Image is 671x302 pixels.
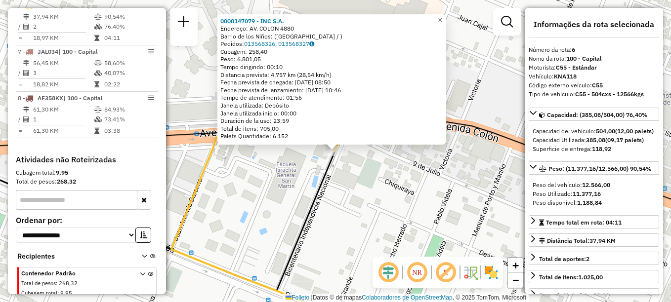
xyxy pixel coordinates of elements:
[533,136,644,144] font: Capacidad Utilizada:
[23,70,29,76] i: Total de Atividades
[60,290,72,297] span: 9,95
[63,94,103,102] span: | 100 - Capital
[244,40,309,47] font: 013568326, 013568327
[220,78,443,86] div: Fecha prevista de chegada: [DATE] 08:50
[529,177,659,211] div: Peso: (11.377,16/12.566,00) 90,54%
[283,294,529,302] div: Datos © de mapas , © 2025 TomTom, Microsoft
[59,280,78,287] span: 268,32
[529,288,659,302] a: Jornada Motorista: 09:00
[220,110,443,117] div: Janela utilizada início: 00:00
[94,81,99,87] i: Tempo total em rota
[539,255,589,263] span: Total de aportes:
[21,269,128,278] span: Contenedor Padrão
[596,127,615,135] strong: 504,00
[539,291,609,300] div: Jornada Motorista: 09:00
[286,294,309,301] a: Folleto
[554,73,577,80] strong: KNA118
[220,94,302,101] font: Tempo de atendimento: 01:56
[512,274,519,286] span: −
[438,16,442,24] span: ×
[104,23,125,30] font: 76,40%
[94,116,102,122] i: % de utilização da cubagem
[529,45,659,54] div: Número da rota:
[38,1,60,9] span: KNA118
[38,48,58,55] span: JAL034
[104,105,154,114] td: 84,93%
[512,259,519,271] span: +
[533,127,654,135] font: Capacidad del vehículo:
[529,90,659,99] div: Tipo de vehículo:
[33,114,94,124] td: 1
[18,79,23,89] td: =
[539,273,603,282] div: Total de itens:
[60,1,100,9] span: | 100 - Capital
[33,126,94,136] td: 61,30 KM
[586,255,589,263] strong: 2
[18,33,23,43] td: =
[311,294,313,301] span: |
[220,86,443,94] div: Fecha prevista de lanzamiento: [DATE] 10:46
[23,14,29,20] i: Distância Total
[56,280,57,287] span: :
[556,64,597,71] strong: C55 - Estándar
[529,73,577,80] font: Vehículo:
[18,126,23,136] td: =
[529,20,659,29] h4: Informações da rota selecionada
[575,90,644,98] strong: C55 - 504cxs - 12566kgs
[33,105,94,114] td: 61,30 KM
[586,136,605,144] strong: 385,08
[94,14,102,20] i: % de utilização do peso
[220,117,443,125] div: Duración de la uso: 23:59
[592,145,611,152] strong: 118,92
[483,264,499,280] img: Exibir/Ocultar setores
[174,12,194,34] a: Nova sessão e pesquisa
[573,190,601,197] strong: 11.377,16
[582,181,610,189] strong: 12.566,00
[533,145,655,153] div: Superficie de entrega:
[220,63,443,71] div: Tempo dirigindo: 00:10
[547,111,648,118] span: Capacidad: (385,08/504,00) 76,40%
[94,128,99,134] i: Tempo total em rota
[220,125,443,133] div: Total de itens: 705,00
[57,178,76,185] strong: 268,32
[220,71,443,79] div: Distancia prevista: 4.757 km (28,54 km/h)
[16,177,158,186] div: Total de pesos:
[104,115,125,123] font: 73,41%
[104,126,154,136] td: 03:38
[605,136,644,144] strong: (09,17 palets)
[94,60,102,66] i: % de utilização do peso
[529,215,659,228] a: Tempo total em rota: 04:11
[18,22,23,32] td: /
[529,161,659,175] a: Peso: (11.377,16/12.566,00) 90,54%
[615,127,654,135] strong: (12,00 palets)
[17,251,129,262] span: Recipientes
[135,227,151,243] button: Ordem crescente
[566,55,602,62] strong: 100 - Capital
[533,181,610,189] span: Peso del vehículo:
[21,290,57,297] span: Cubagem total
[529,64,597,71] font: Motorista:
[23,107,29,113] i: Distância Total
[220,17,284,25] strong: 0000147079 - INC S.A.
[220,48,267,55] font: Cubagem: 258,40
[21,280,56,287] span: Total de pesos
[94,24,102,30] i: % de utilização da cubagem
[220,132,443,140] div: Palets Quantidade: 6.152
[94,70,102,76] i: % de utilização da cubagem
[94,107,102,113] i: % de utilização do peso
[533,190,601,197] font: Peso Utilizado:
[18,68,23,78] td: /
[547,237,616,244] font: Distância Total:
[434,261,458,284] span: Exibir rótulo
[377,261,400,284] span: Ocultar deslocamento
[529,270,659,283] a: Total de itens:1.025,00
[529,81,659,90] div: Código externo veículo:
[104,69,125,76] font: 40,07%
[434,14,446,26] a: Cerrar ventana emergente
[104,79,154,89] td: 02:22
[16,214,158,226] label: Ordenar por:
[16,155,158,164] h4: Atividades não Roteirizadas
[497,12,517,32] a: Exibir filtros
[18,48,25,55] font: 7 -
[220,40,244,47] font: Pedidos:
